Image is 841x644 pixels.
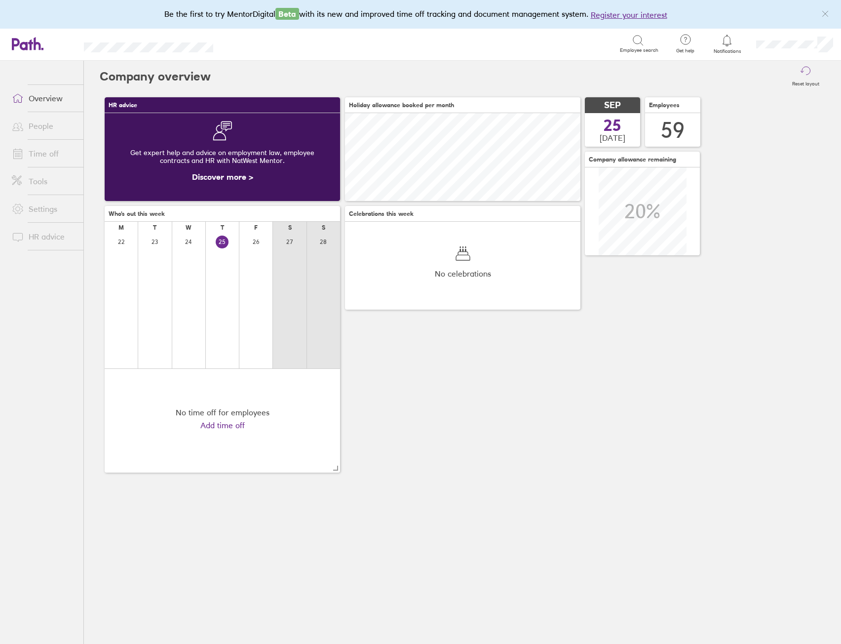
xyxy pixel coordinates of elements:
span: Celebrations this week [349,210,414,217]
span: Get help [669,48,701,54]
a: People [4,116,83,136]
div: No time off for employees [176,408,269,417]
div: 59 [661,118,685,143]
label: Reset layout [786,78,825,87]
div: Get expert help and advice on employment law, employee contracts and HR with NatWest Mentor. [113,141,332,172]
div: T [221,224,224,231]
div: S [288,224,292,231]
span: Holiday allowance booked per month [349,102,454,109]
button: Register your interest [591,9,667,21]
a: HR advice [4,227,83,246]
span: Who's out this week [109,210,165,217]
span: Employees [649,102,680,109]
a: Add time off [200,421,245,430]
a: Tools [4,171,83,191]
span: No celebrations [435,269,491,278]
a: Notifications [711,34,743,54]
a: Overview [4,88,83,108]
a: Settings [4,199,83,219]
div: S [322,224,325,231]
span: Company allowance remaining [589,156,676,163]
button: Reset layout [786,61,825,92]
div: M [118,224,124,231]
h2: Company overview [100,61,211,92]
span: Notifications [711,48,743,54]
div: W [186,224,191,231]
span: 25 [604,118,621,133]
a: Time off [4,144,83,163]
div: F [254,224,258,231]
span: HR advice [109,102,137,109]
div: T [153,224,156,231]
span: SEP [604,100,621,111]
div: Search [240,39,265,48]
span: [DATE] [600,133,625,142]
a: Discover more > [192,172,253,182]
span: Employee search [620,47,658,53]
span: Beta [275,8,299,20]
div: Be the first to try MentorDigital with its new and improved time off tracking and document manage... [164,8,677,21]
